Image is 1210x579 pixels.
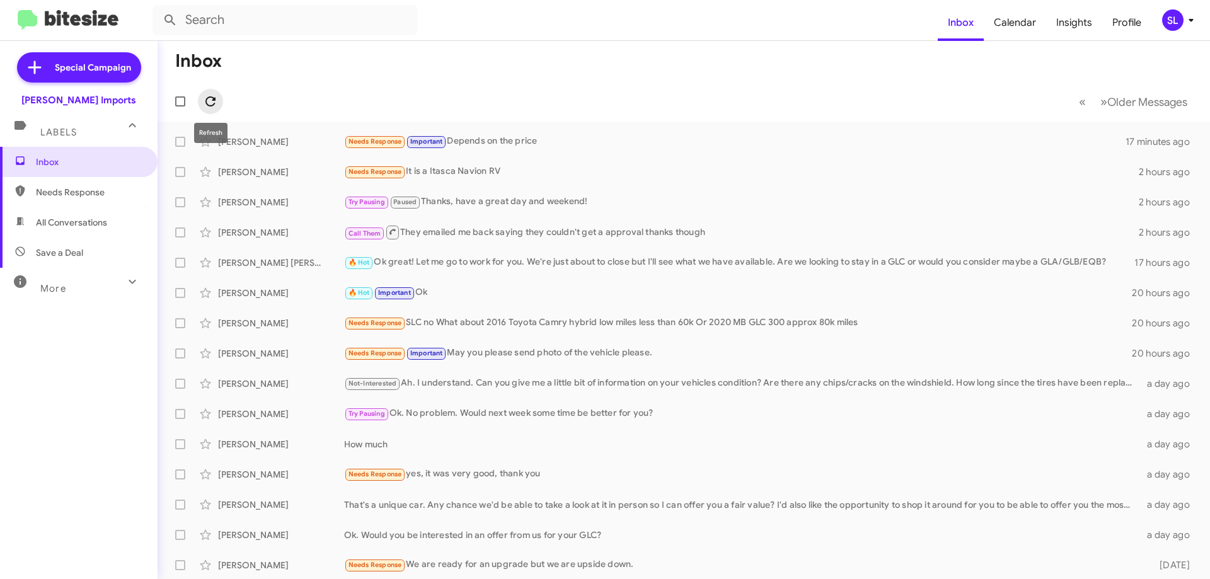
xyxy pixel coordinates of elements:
div: a day ago [1139,468,1200,481]
div: a day ago [1139,438,1200,450]
div: a day ago [1139,408,1200,420]
a: Inbox [938,4,984,41]
span: 🔥 Hot [349,258,370,267]
span: Try Pausing [349,410,385,418]
div: 20 hours ago [1132,317,1200,330]
div: How much [344,438,1139,450]
span: Needs Response [349,561,402,569]
span: 🔥 Hot [349,289,370,297]
div: SL [1162,9,1184,31]
div: [PERSON_NAME] [218,226,344,239]
button: SL [1151,9,1196,31]
a: Profile [1102,4,1151,41]
span: Important [410,349,443,357]
span: » [1100,94,1107,110]
div: 20 hours ago [1132,347,1200,360]
span: Inbox [36,156,143,168]
span: Call Them [349,229,381,238]
span: Try Pausing [349,198,385,206]
span: Needs Response [349,319,402,327]
div: 2 hours ago [1139,226,1200,239]
div: [PERSON_NAME] [218,317,344,330]
span: Older Messages [1107,95,1187,109]
span: Needs Response [349,168,402,176]
div: Depends on the price [344,134,1126,149]
div: We are ready for an upgrade but we are upside down. [344,558,1139,572]
a: Special Campaign [17,52,141,83]
div: Ok. Would you be interested in an offer from us for your GLC? [344,529,1139,541]
span: Paused [393,198,417,206]
span: Needs Response [349,349,402,357]
nav: Page navigation example [1072,89,1195,115]
span: Needs Response [349,137,402,146]
h1: Inbox [175,51,222,71]
div: [PERSON_NAME] [218,287,344,299]
div: [PERSON_NAME] Imports [21,94,136,106]
div: [PERSON_NAME] [218,468,344,481]
div: Ok great! Let me go to work for you. We're just about to close but I'll see what we have availabl... [344,255,1134,270]
span: Special Campaign [55,61,131,74]
div: [PERSON_NAME] [218,196,344,209]
div: 2 hours ago [1139,196,1200,209]
div: 17 hours ago [1134,256,1200,269]
div: They emailed me back saying they couldn't get a approval thanks though [344,224,1139,240]
input: Search [153,5,417,35]
span: Save a Deal [36,246,83,259]
div: SLC no What about 2016 Toyota Camry hybrid low miles less than 60k Or 2020 MB GLC 300 approx 80k ... [344,316,1132,330]
div: Refresh [194,123,228,143]
div: 17 minutes ago [1126,135,1200,148]
div: 2 hours ago [1139,166,1200,178]
div: May you please send photo of the vehicle please. [344,346,1132,360]
button: Previous [1071,89,1093,115]
a: Calendar [984,4,1046,41]
span: Not-Interested [349,379,397,387]
span: Needs Response [349,470,402,478]
div: [PERSON_NAME] [218,135,344,148]
div: [PERSON_NAME] [218,438,344,450]
div: [DATE] [1139,559,1200,571]
div: Ok. No problem. Would next week some time be better for you? [344,406,1139,421]
div: Ah. I understand. Can you give me a little bit of information on your vehicles condition? Are the... [344,376,1139,391]
div: [PERSON_NAME] [218,559,344,571]
div: Ok [344,285,1132,300]
div: That's a unique car. Any chance we'd be able to take a look at it in person so I can offer you a ... [344,498,1139,511]
div: [PERSON_NAME] [218,498,344,511]
button: Next [1093,89,1195,115]
span: Labels [40,127,77,138]
div: [PERSON_NAME] [218,347,344,360]
div: a day ago [1139,377,1200,390]
div: Thanks, have a great day and weekend! [344,195,1139,209]
div: [PERSON_NAME] [218,377,344,390]
span: Important [378,289,411,297]
div: [PERSON_NAME] [PERSON_NAME] [218,256,344,269]
span: Needs Response [36,186,143,198]
span: « [1079,94,1086,110]
span: All Conversations [36,216,107,229]
div: a day ago [1139,498,1200,511]
div: a day ago [1139,529,1200,541]
span: Important [410,137,443,146]
a: Insights [1046,4,1102,41]
div: yes, it was very good, thank you [344,467,1139,481]
div: 20 hours ago [1132,287,1200,299]
div: [PERSON_NAME] [218,408,344,420]
div: [PERSON_NAME] [218,529,344,541]
div: [PERSON_NAME] [218,166,344,178]
div: It is a Itasca Navion RV [344,164,1139,179]
span: More [40,283,66,294]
